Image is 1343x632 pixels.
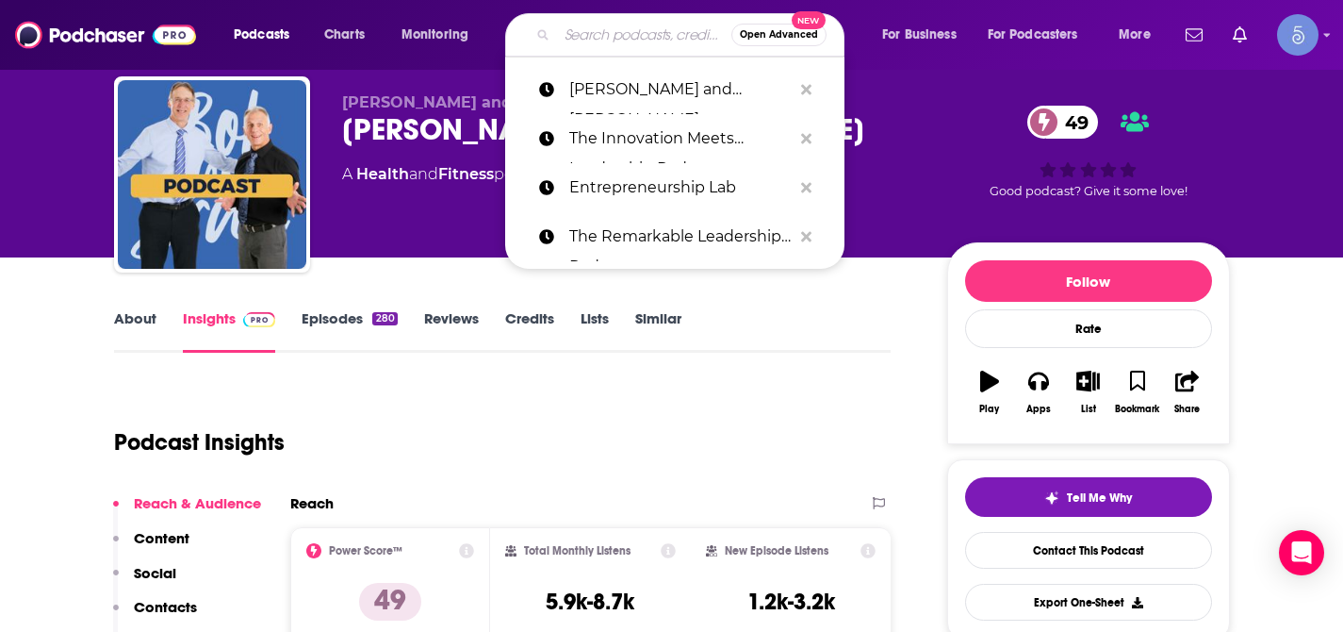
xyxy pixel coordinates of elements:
[965,358,1014,426] button: Play
[1044,491,1059,506] img: tell me why sparkle
[569,163,792,212] p: Entrepreneurship Lab
[505,309,554,353] a: Credits
[234,22,289,48] span: Podcasts
[965,260,1212,302] button: Follow
[557,20,731,50] input: Search podcasts, credits, & more...
[1174,404,1200,415] div: Share
[1277,14,1318,56] span: Logged in as Spiral5-G1
[988,22,1078,48] span: For Podcasters
[882,22,957,48] span: For Business
[312,20,376,50] a: Charts
[965,309,1212,348] div: Rate
[725,544,828,557] h2: New Episode Listens
[134,564,176,582] p: Social
[356,165,409,183] a: Health
[113,564,176,599] button: Social
[302,309,397,353] a: Episodes280
[342,93,651,111] span: [PERSON_NAME] and [PERSON_NAME]
[569,114,792,163] p: The Innovation Meets Leadership Podcast
[409,165,438,183] span: and
[523,13,862,57] div: Search podcasts, credits, & more...
[965,477,1212,517] button: tell me why sparkleTell Me Why
[359,583,421,621] p: 49
[975,20,1106,50] button: open menu
[113,494,261,529] button: Reach & Audience
[505,65,844,114] a: [PERSON_NAME] and [PERSON_NAME]
[505,114,844,163] a: The Innovation Meets Leadership Podcast
[1014,358,1063,426] button: Apps
[1162,358,1211,426] button: Share
[965,532,1212,569] a: Contact This Podcast
[342,163,554,186] div: A podcast
[1063,358,1112,426] button: List
[747,588,835,616] h3: 1.2k-3.2k
[1277,14,1318,56] img: User Profile
[329,544,402,557] h2: Power Score™
[424,309,479,353] a: Reviews
[635,309,681,353] a: Similar
[524,544,631,557] h2: Total Monthly Listens
[1277,14,1318,56] button: Show profile menu
[731,24,827,46] button: Open AdvancedNew
[183,309,276,353] a: InsightsPodchaser Pro
[1026,404,1051,415] div: Apps
[243,312,276,327] img: Podchaser Pro
[388,20,493,50] button: open menu
[134,529,189,547] p: Content
[1115,404,1159,415] div: Bookmark
[1119,22,1151,48] span: More
[1081,404,1096,415] div: List
[134,494,261,512] p: Reach & Audience
[113,529,189,564] button: Content
[1113,358,1162,426] button: Bookmark
[740,30,818,40] span: Open Advanced
[505,163,844,212] a: Entrepreneurship Lab
[947,93,1230,210] div: 49Good podcast? Give it some love!
[1279,530,1324,575] div: Open Intercom Messenger
[221,20,314,50] button: open menu
[401,22,468,48] span: Monitoring
[114,309,156,353] a: About
[1067,491,1132,506] span: Tell Me Why
[290,494,334,512] h2: Reach
[118,80,306,269] img: Bob and Brad
[372,312,397,325] div: 280
[114,428,285,457] h1: Podcast Insights
[581,309,609,353] a: Lists
[979,404,999,415] div: Play
[134,598,197,616] p: Contacts
[1046,106,1098,139] span: 49
[1178,19,1210,51] a: Show notifications dropdown
[569,65,792,114] p: Bob and Brad
[1027,106,1098,139] a: 49
[324,22,365,48] span: Charts
[792,11,826,29] span: New
[869,20,980,50] button: open menu
[438,165,494,183] a: Fitness
[505,212,844,261] a: The Remarkable Leadership Podcast
[965,584,1212,621] button: Export One-Sheet
[546,588,634,616] h3: 5.9k-8.7k
[1106,20,1174,50] button: open menu
[1225,19,1254,51] a: Show notifications dropdown
[990,184,1187,198] span: Good podcast? Give it some love!
[569,212,792,261] p: The Remarkable Leadership Podcast
[15,17,196,53] img: Podchaser - Follow, Share and Rate Podcasts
